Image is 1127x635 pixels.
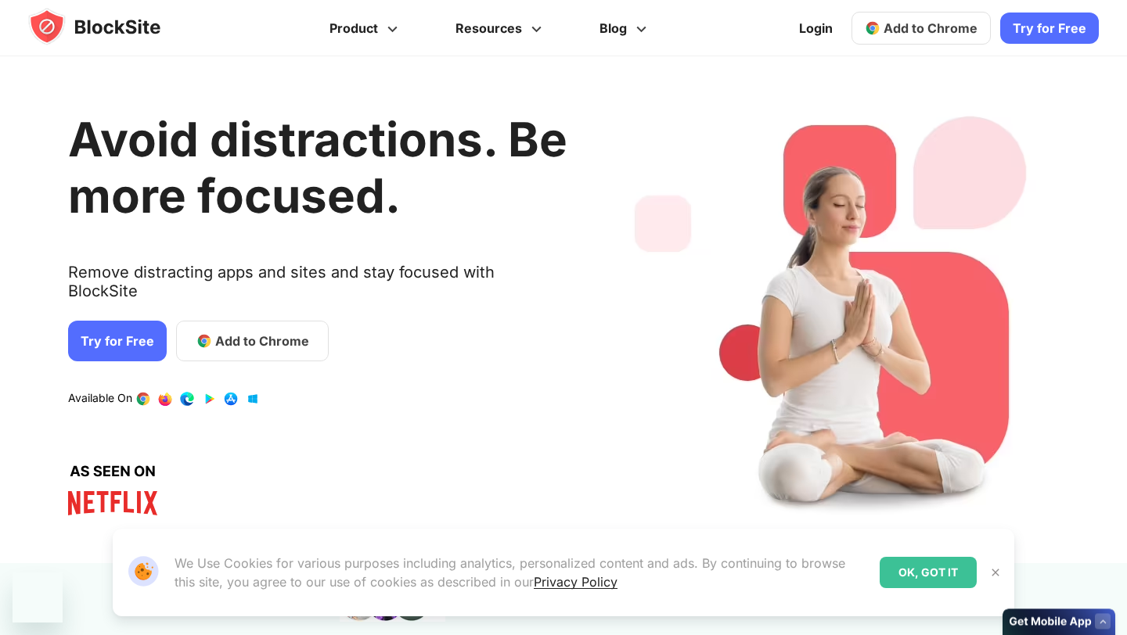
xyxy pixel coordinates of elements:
[68,111,567,224] h1: Avoid distractions. Be more focused.
[989,566,1002,579] img: Close
[884,20,978,36] span: Add to Chrome
[68,321,167,361] a: Try for Free
[175,554,867,591] p: We Use Cookies for various purposes including analytics, personalized content and ads. By continu...
[176,321,329,361] a: Add to Chrome
[13,572,63,622] iframe: Button to launch messaging window
[865,20,880,36] img: chrome-icon.svg
[1000,13,1099,44] a: Try for Free
[28,8,191,45] img: blocksite-icon.5d769676.svg
[68,263,567,313] text: Remove distracting apps and sites and stay focused with BlockSite
[852,12,991,45] a: Add to Chrome
[68,391,132,407] text: Available On
[215,332,309,350] span: Add to Chrome
[880,557,977,588] div: OK, GOT IT
[534,574,618,590] a: Privacy Policy
[985,562,1006,583] button: Close
[790,9,842,47] a: Login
